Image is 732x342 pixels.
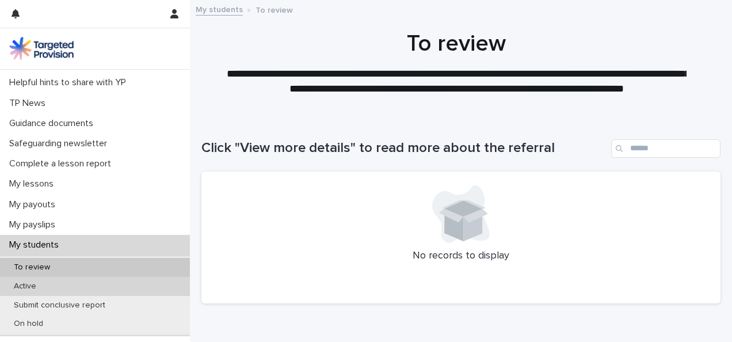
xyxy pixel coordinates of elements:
[5,199,64,210] p: My payouts
[611,139,720,158] input: Search
[5,118,102,129] p: Guidance documents
[5,98,55,109] p: TP News
[201,30,712,58] h1: To review
[201,140,607,157] h1: Click "View more details" to read more about the referral
[5,158,120,169] p: Complete a lesson report
[9,37,74,60] img: M5nRWzHhSzIhMunXDL62
[5,138,116,149] p: Safeguarding newsletter
[215,250,707,263] p: No records to display
[5,178,63,189] p: My lessons
[5,77,135,88] p: Helpful hints to share with YP
[5,240,68,250] p: My students
[5,301,115,310] p: Submit conclusive report
[5,319,52,329] p: On hold
[5,282,45,291] p: Active
[196,2,243,16] a: My students
[5,263,59,272] p: To review
[5,219,64,230] p: My payslips
[256,3,293,16] p: To review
